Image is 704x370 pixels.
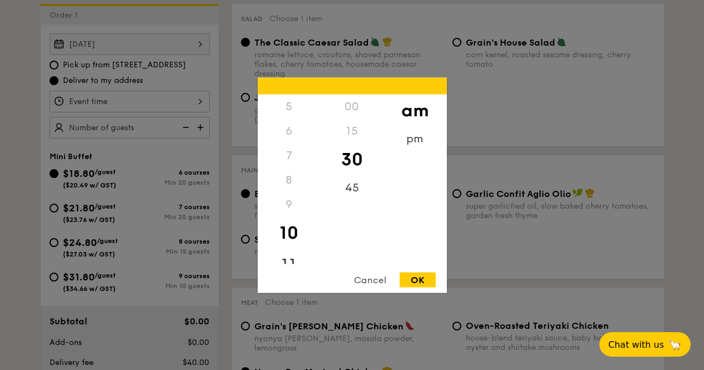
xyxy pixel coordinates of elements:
[383,94,446,126] div: am
[343,272,397,287] div: Cancel
[258,119,321,143] div: 6
[258,94,321,119] div: 5
[599,332,691,357] button: Chat with us🦙
[321,143,383,175] div: 30
[608,339,664,350] span: Chat with us
[400,272,436,287] div: OK
[258,192,321,216] div: 9
[258,167,321,192] div: 8
[258,216,321,249] div: 10
[258,143,321,167] div: 7
[668,338,682,351] span: 🦙
[258,249,321,281] div: 11
[321,94,383,119] div: 00
[383,126,446,151] div: pm
[321,119,383,143] div: 15
[321,175,383,200] div: 45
